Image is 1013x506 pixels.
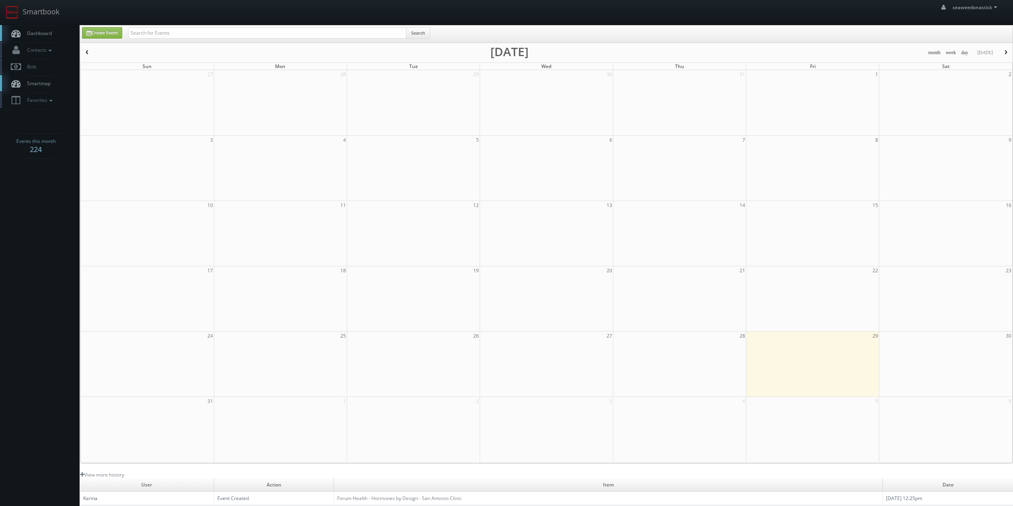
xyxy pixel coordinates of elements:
span: 13 [606,201,613,209]
span: 1 [874,70,879,78]
span: Bids [23,63,37,70]
span: 9 [1008,136,1012,144]
span: 29 [872,332,879,340]
span: 23 [1005,266,1012,275]
span: 31 [739,70,746,78]
button: [DATE] [974,48,995,58]
span: 3 [609,397,613,405]
input: Search for Events [128,27,406,39]
h2: [DATE] [490,48,529,56]
span: 21 [739,266,746,275]
span: 4 [742,397,746,405]
span: Dashboard [23,30,52,37]
span: 28 [739,332,746,340]
button: month [925,48,943,58]
span: Favorites [23,97,55,104]
a: View more history [80,471,124,478]
span: 19 [472,266,480,275]
span: 26 [472,332,480,340]
td: [DATE] 12:25pm [883,492,1013,505]
span: Smartmap [23,80,51,87]
a: Create Event [82,27,122,39]
span: Contacts [23,47,54,53]
span: Thu [675,63,684,70]
span: 7 [742,136,746,144]
span: 11 [340,201,347,209]
td: Date [883,478,1013,492]
span: Tue [409,63,418,70]
span: Fri [810,63,816,70]
span: 25 [340,332,347,340]
span: 15 [872,201,879,209]
span: 5 [475,136,480,144]
span: 17 [207,266,214,275]
span: 5 [874,397,879,405]
span: 1 [342,397,347,405]
span: Sun [142,63,152,70]
span: 28 [340,70,347,78]
a: Forum Health - Hormones by Design - San Antonio Clinic [337,495,462,502]
span: 27 [207,70,214,78]
span: 14 [739,201,746,209]
span: Sat [942,63,950,70]
span: 29 [472,70,480,78]
button: Search [406,27,430,39]
span: Mon [275,63,285,70]
td: Item [334,478,883,492]
span: 8 [874,136,879,144]
span: 12 [472,201,480,209]
strong: 224 [30,145,42,154]
td: Karina [80,492,214,505]
span: 30 [606,70,613,78]
span: 6 [609,136,613,144]
span: 18 [340,266,347,275]
span: Wed [541,63,551,70]
span: 2 [1008,70,1012,78]
span: 31 [207,397,214,405]
span: 30 [1005,332,1012,340]
span: 16 [1005,201,1012,209]
span: 4 [342,136,347,144]
span: 27 [606,332,613,340]
span: Events this month [16,137,56,145]
td: Action [214,478,334,492]
td: Event Created [214,492,334,505]
span: 24 [207,332,214,340]
td: User [80,478,214,492]
img: smartbook-logo.png [6,6,19,19]
button: day [958,48,971,58]
span: seaweedonastick [952,4,999,11]
span: 6 [1008,397,1012,405]
span: 20 [606,266,613,275]
span: 10 [207,201,214,209]
span: 3 [209,136,214,144]
span: 22 [872,266,879,275]
button: week [943,48,959,58]
span: 2 [475,397,480,405]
